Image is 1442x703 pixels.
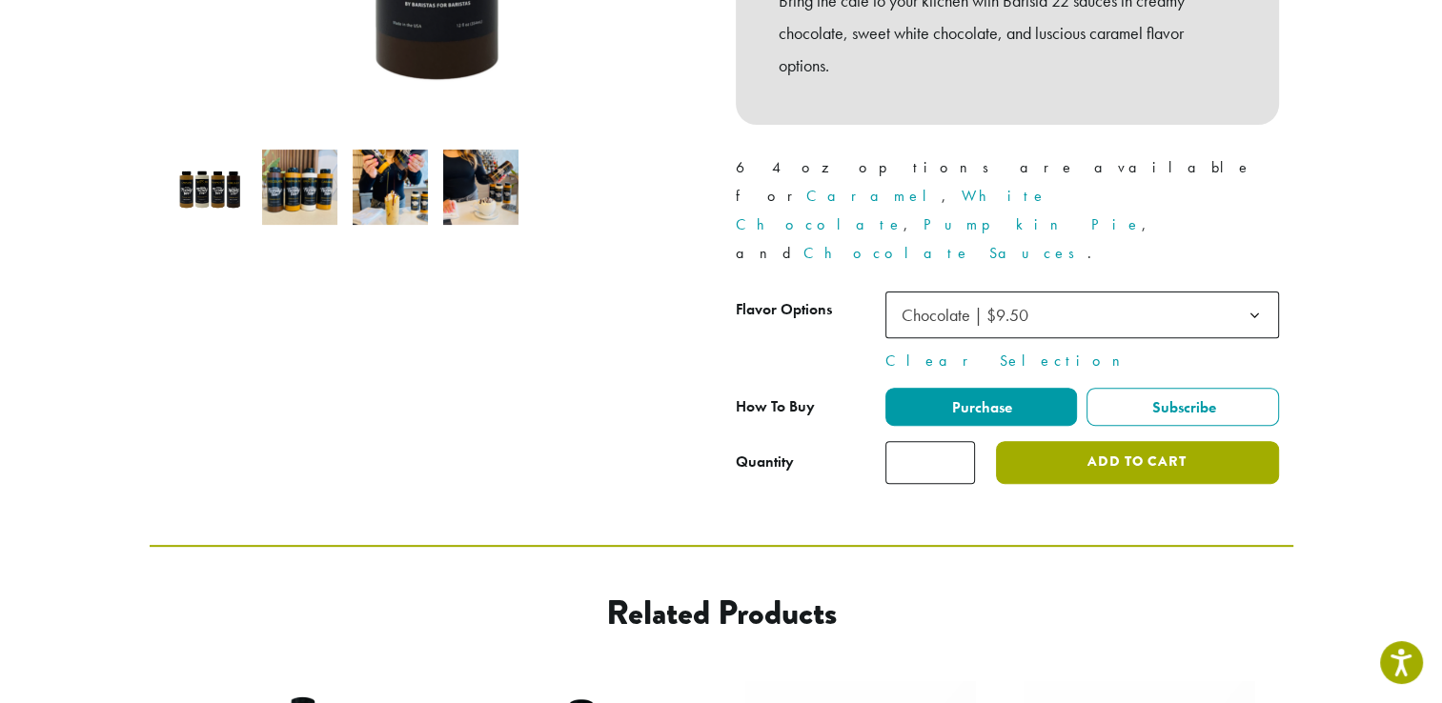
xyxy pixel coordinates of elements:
[262,150,337,225] img: B22 12 oz sauces line up
[353,150,428,225] img: Barista 22 Premium Sauces (12 oz.) - Image 3
[1149,397,1216,417] span: Subscribe
[736,451,794,473] div: Quantity
[806,186,942,206] a: Caramel
[885,291,1279,338] span: Chocolate | $9.50
[885,350,1279,372] a: Clear Selection
[172,150,247,225] img: Barista 22 12 oz Sauces - All Flavors
[303,593,1140,633] h2: Related products
[736,296,885,324] label: Flavor Options
[443,150,518,225] img: Barista 22 Premium Sauces (12 oz.) - Image 4
[949,397,1012,417] span: Purchase
[736,396,815,416] span: How To Buy
[803,243,1087,263] a: Chocolate Sauces
[885,441,975,484] input: Product quantity
[736,153,1279,268] p: 64 oz options are available for , , , and .
[924,214,1142,234] a: Pumpkin Pie
[902,304,1028,326] span: Chocolate | $9.50
[736,186,1047,234] a: White Chocolate
[894,296,1047,333] span: Chocolate | $9.50
[996,441,1278,484] button: Add to cart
